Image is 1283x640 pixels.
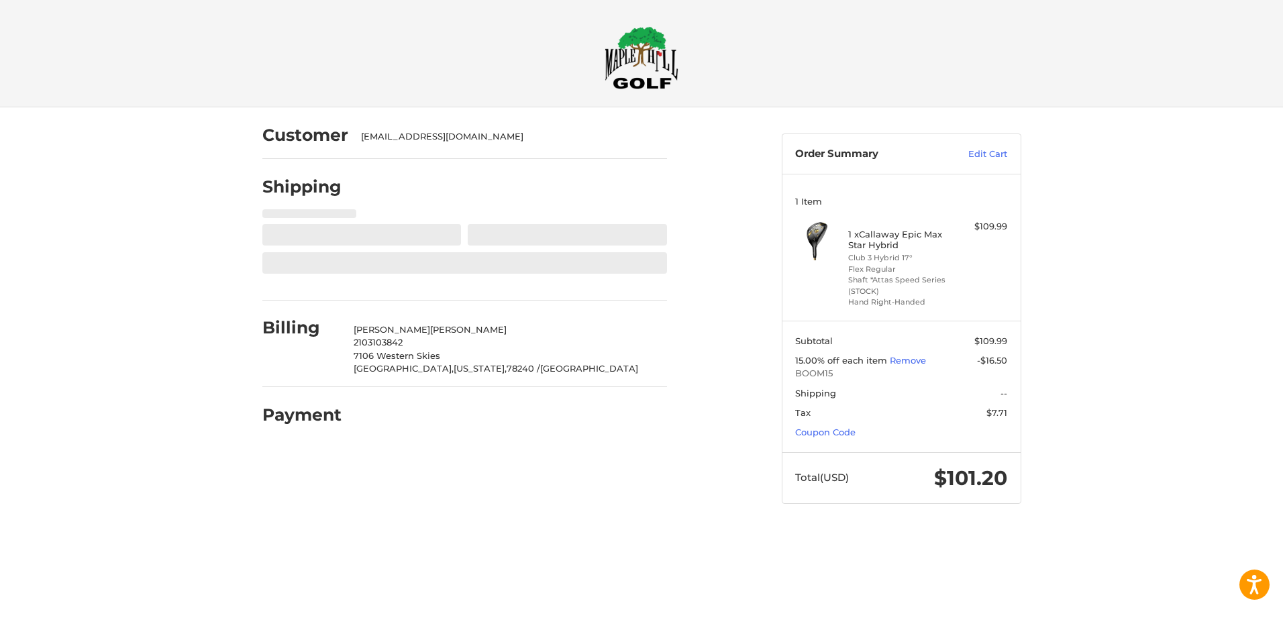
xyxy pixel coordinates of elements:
[795,196,1007,207] h3: 1 Item
[262,125,348,146] h2: Customer
[795,148,939,161] h3: Order Summary
[540,363,638,374] span: [GEOGRAPHIC_DATA]
[262,176,342,197] h2: Shipping
[605,26,678,89] img: Maple Hill Golf
[361,130,654,144] div: [EMAIL_ADDRESS][DOMAIN_NAME]
[262,317,341,338] h2: Billing
[795,427,856,437] a: Coupon Code
[795,471,849,484] span: Total (USD)
[430,324,507,335] span: [PERSON_NAME]
[848,264,951,275] li: Flex Regular
[977,355,1007,366] span: -$16.50
[974,335,1007,346] span: $109.99
[939,148,1007,161] a: Edit Cart
[795,355,890,366] span: 15.00% off each item
[354,363,454,374] span: [GEOGRAPHIC_DATA],
[795,388,836,398] span: Shipping
[795,367,1007,380] span: BOOM15
[848,252,951,264] li: Club 3 Hybrid 17°
[934,466,1007,490] span: $101.20
[954,220,1007,233] div: $109.99
[848,229,951,251] h4: 1 x Callaway Epic Max Star Hybrid
[454,363,507,374] span: [US_STATE],
[354,350,440,361] span: 7106 Western Skies
[986,407,1007,418] span: $7.71
[354,337,403,348] span: 2103103842
[848,274,951,297] li: Shaft *Attas Speed Series (STOCK)
[262,405,342,425] h2: Payment
[354,324,430,335] span: [PERSON_NAME]
[795,407,811,418] span: Tax
[1000,388,1007,398] span: --
[848,297,951,308] li: Hand Right-Handed
[507,363,540,374] span: 78240 /
[890,355,926,366] a: Remove
[795,335,833,346] span: Subtotal
[13,582,160,627] iframe: Gorgias live chat messenger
